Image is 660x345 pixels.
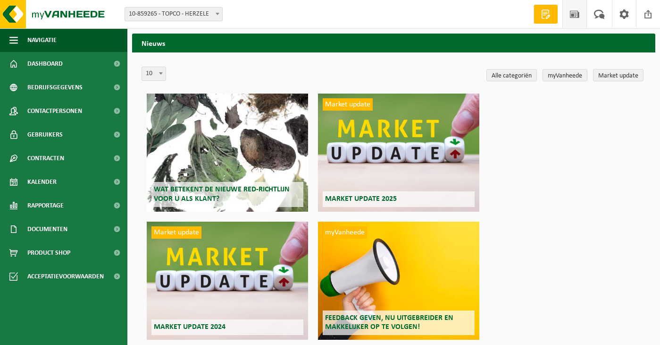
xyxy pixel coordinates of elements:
span: 10-859265 - TOPCO - HERZELE [125,8,222,21]
span: Documenten [27,217,67,241]
a: Market update Market update 2024 [147,222,308,340]
a: myVanheede [543,69,587,81]
span: Gebruikers [27,123,63,147]
span: Contactpersonen [27,99,82,123]
span: Dashboard [27,52,63,76]
span: 10 [142,67,166,80]
span: Market update 2025 [325,195,397,203]
a: Market update [593,69,643,81]
span: Market update [151,226,201,239]
a: Market update Market update 2025 [318,94,479,212]
span: Product Shop [27,241,70,265]
span: Market update 2024 [154,323,226,331]
span: Market update [323,98,373,111]
span: Bedrijfsgegevens [27,76,83,99]
span: Navigatie [27,28,57,52]
span: Kalender [27,170,57,194]
a: Wat betekent de nieuwe RED-richtlijn voor u als klant? [147,94,308,212]
span: myVanheede [323,226,367,239]
span: Feedback geven, nu uitgebreider en makkelijker op te volgen! [325,314,453,331]
span: 10-859265 - TOPCO - HERZELE [125,7,223,21]
a: myVanheede Feedback geven, nu uitgebreider en makkelijker op te volgen! [318,222,479,340]
span: Acceptatievoorwaarden [27,265,104,288]
span: Contracten [27,147,64,170]
span: 10 [142,67,166,81]
a: Alle categoriën [486,69,537,81]
h2: Nieuws [132,34,655,52]
span: Wat betekent de nieuwe RED-richtlijn voor u als klant? [154,186,290,202]
span: Rapportage [27,194,64,217]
